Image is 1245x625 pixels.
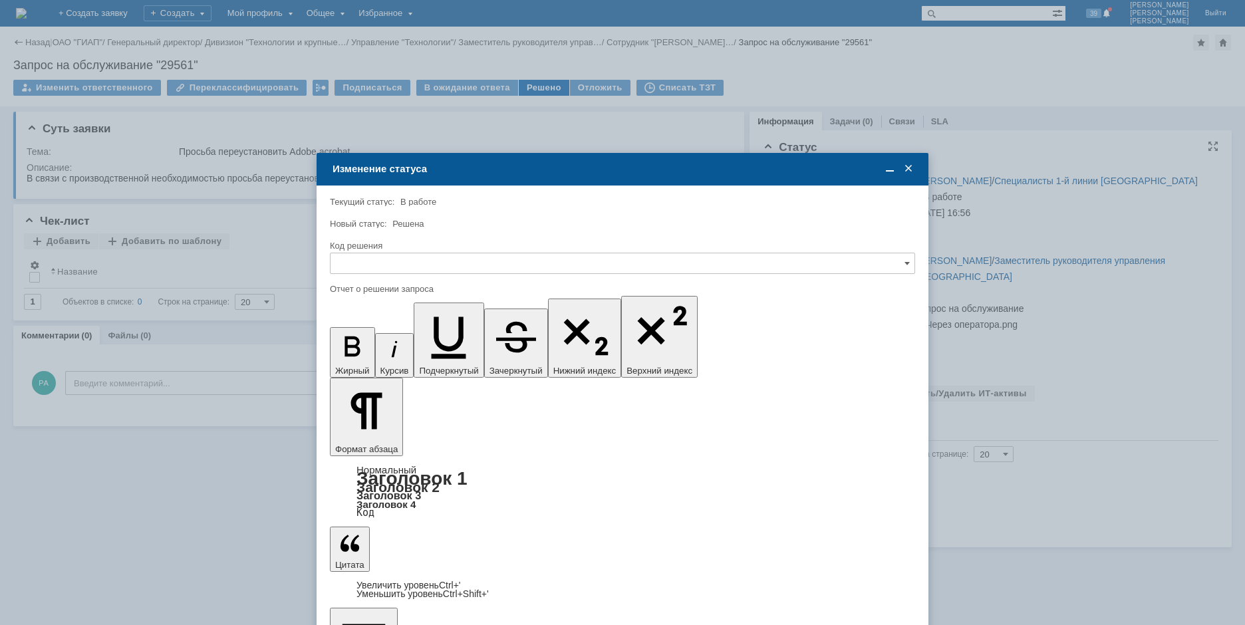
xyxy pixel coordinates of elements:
[375,333,414,378] button: Курсив
[553,366,617,376] span: Нижний индекс
[330,219,387,229] label: Новый статус:
[330,197,394,207] label: Текущий статус:
[333,163,915,175] div: Изменение статуса
[330,527,370,572] button: Цитата
[392,219,424,229] span: Решена
[335,560,364,570] span: Цитата
[356,489,421,501] a: Заголовок 3
[489,366,543,376] span: Зачеркнутый
[484,309,548,378] button: Зачеркнутый
[414,303,484,378] button: Подчеркнутый
[380,366,409,376] span: Курсив
[335,444,398,454] span: Формат абзаца
[335,366,370,376] span: Жирный
[548,299,622,378] button: Нижний индекс
[330,378,403,456] button: Формат абзаца
[330,465,915,517] div: Формат абзаца
[626,366,692,376] span: Верхний индекс
[330,581,915,598] div: Цитата
[330,241,912,250] div: Код решения
[330,285,912,293] div: Отчет о решении запроса
[419,366,478,376] span: Подчеркнутый
[356,588,489,599] a: Decrease
[330,327,375,378] button: Жирный
[356,464,416,475] a: Нормальный
[443,588,489,599] span: Ctrl+Shift+'
[621,296,698,378] button: Верхний индекс
[400,197,436,207] span: В работе
[356,580,461,590] a: Increase
[356,499,416,510] a: Заголовок 4
[902,163,915,175] span: Закрыть
[356,479,440,495] a: Заголовок 2
[439,580,461,590] span: Ctrl+'
[356,468,468,489] a: Заголовок 1
[883,163,897,175] span: Свернуть (Ctrl + M)
[356,507,374,519] a: Код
